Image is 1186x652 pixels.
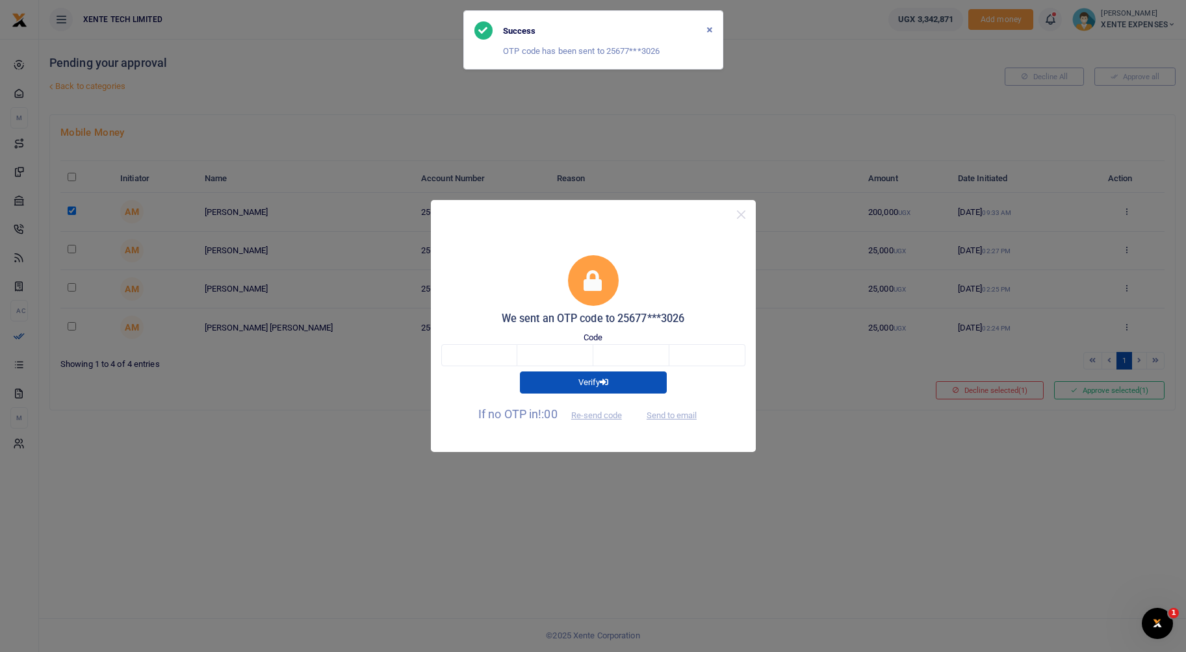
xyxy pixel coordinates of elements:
[441,312,745,325] h5: We sent an OTP code to 25677***3026
[538,407,557,421] span: !:00
[1168,608,1179,618] span: 1
[584,331,602,344] label: Code
[707,25,712,36] button: Close
[732,205,751,224] button: Close
[520,371,667,394] button: Verify
[503,45,712,58] p: OTP code has been sent to 25677***3026
[478,407,633,421] span: If no OTP in
[503,26,536,36] h6: Success
[1142,608,1173,639] iframe: Intercom live chat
